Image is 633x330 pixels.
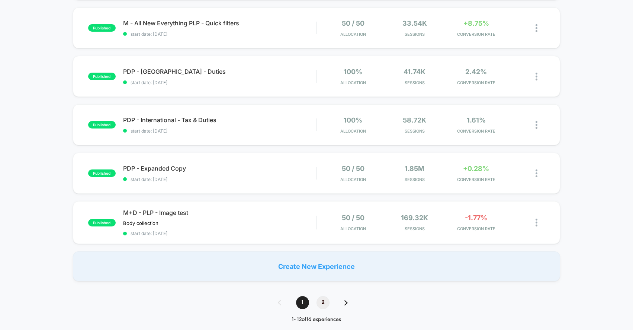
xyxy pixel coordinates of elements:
span: +0.28% [463,165,489,172]
span: 50 / 50 [342,19,364,27]
span: 100% [344,68,362,76]
img: close [536,73,537,80]
span: Sessions [386,32,443,37]
span: CONVERSION RATE [447,80,505,85]
span: Allocation [340,128,366,134]
span: M+D - PLP - Image test [123,209,316,216]
span: Sessions [386,128,443,134]
span: start date: [DATE] [123,231,316,236]
span: 1.85M [405,165,424,172]
span: Sessions [386,226,443,231]
img: close [536,169,537,177]
div: Create New Experience [73,251,560,281]
span: 1.61% [467,116,486,124]
span: start date: [DATE] [123,177,316,182]
div: 1 - 12 of 16 experiences [270,317,363,323]
span: Allocation [340,226,366,231]
span: 50 / 50 [342,214,364,222]
span: Sessions [386,80,443,85]
span: PDP - [GEOGRAPHIC_DATA] - Duties [123,68,316,75]
span: 169.32k [401,214,428,222]
span: PDP - Expanded Copy [123,165,316,172]
span: start date: [DATE] [123,31,316,37]
span: 41.74k [404,68,425,76]
span: published [88,169,116,177]
img: close [536,121,537,129]
span: published [88,24,116,32]
span: 1 [296,296,309,309]
span: 100% [344,116,362,124]
img: pagination forward [344,300,348,305]
span: start date: [DATE] [123,128,316,134]
span: 2 [316,296,330,309]
img: close [536,24,537,32]
span: 2.42% [465,68,487,76]
span: published [88,219,116,226]
img: close [536,219,537,226]
span: Body collection [123,220,158,226]
span: M - All New Everything PLP - Quick filters [123,19,316,27]
span: Allocation [340,32,366,37]
span: CONVERSION RATE [447,177,505,182]
span: -1.77% [465,214,487,222]
span: start date: [DATE] [123,80,316,85]
span: 33.54k [402,19,427,27]
span: CONVERSION RATE [447,226,505,231]
span: Sessions [386,177,443,182]
span: CONVERSION RATE [447,128,505,134]
span: Allocation [340,80,366,85]
span: published [88,73,116,80]
span: CONVERSION RATE [447,32,505,37]
span: 50 / 50 [342,165,364,172]
span: 58.72k [403,116,426,124]
span: Allocation [340,177,366,182]
span: published [88,121,116,128]
span: +8.75% [463,19,489,27]
span: PDP - International - Tax & Duties [123,116,316,124]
